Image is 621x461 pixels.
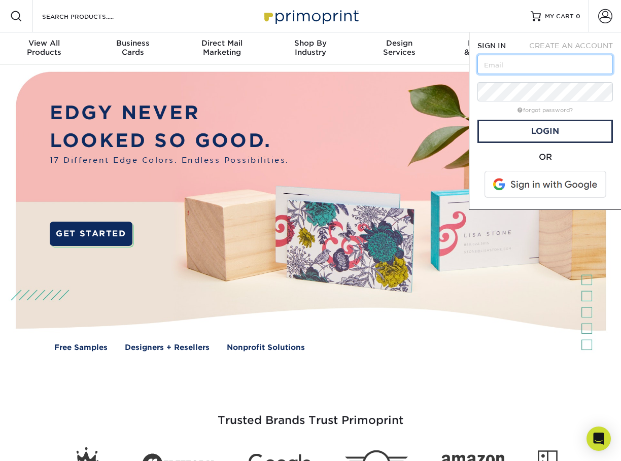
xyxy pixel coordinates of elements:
a: Direct MailMarketing [178,32,266,65]
a: GET STARTED [50,222,132,246]
span: Business [89,39,178,48]
a: DesignServices [355,32,443,65]
p: LOOKED SO GOOD. [50,127,289,155]
input: SEARCH PRODUCTS..... [41,10,140,22]
span: Direct Mail [178,39,266,48]
span: SIGN IN [477,42,506,50]
div: Open Intercom Messenger [586,427,611,451]
span: MY CART [545,12,574,21]
span: Resources [443,39,532,48]
div: & Templates [443,39,532,57]
div: OR [477,151,613,163]
div: Industry [266,39,355,57]
div: Marketing [178,39,266,57]
img: Primoprint [260,5,361,27]
p: EDGY NEVER [50,99,289,127]
span: CREATE AN ACCOUNT [529,42,613,50]
a: Resources& Templates [443,32,532,65]
a: BusinessCards [89,32,178,65]
span: Design [355,39,443,48]
span: Shop By [266,39,355,48]
div: Services [355,39,443,57]
a: Shop ByIndustry [266,32,355,65]
iframe: Google Customer Reviews [3,430,86,457]
a: Login [477,120,613,143]
span: 0 [576,13,580,20]
input: Email [477,55,613,74]
a: Free Samples [54,342,108,353]
div: Cards [89,39,178,57]
a: Designers + Resellers [125,342,210,353]
span: 17 Different Edge Colors. Endless Possibilities. [50,155,289,166]
h3: Trusted Brands Trust Primoprint [14,389,607,439]
a: Nonprofit Solutions [227,342,305,353]
a: forgot password? [517,107,573,114]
